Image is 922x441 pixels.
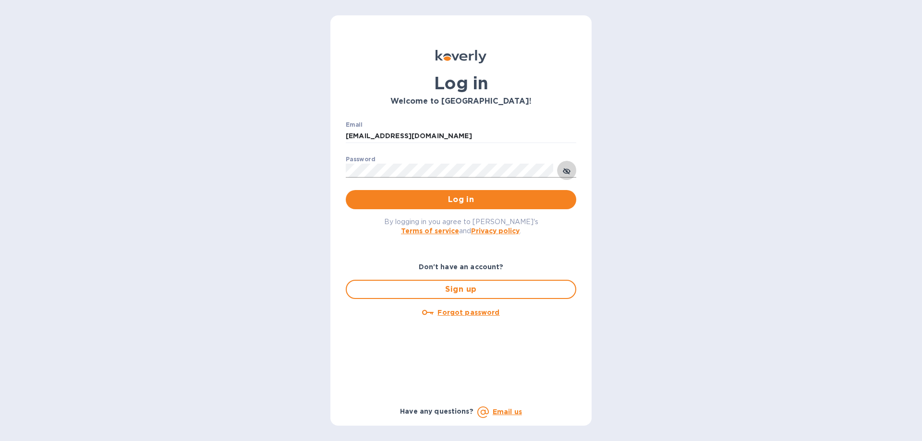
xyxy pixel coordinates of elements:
[419,263,504,271] b: Don't have an account?
[346,122,363,128] label: Email
[471,227,520,235] a: Privacy policy
[493,408,522,416] a: Email us
[401,227,459,235] a: Terms of service
[346,280,576,299] button: Sign up
[353,194,569,205] span: Log in
[557,161,576,180] button: toggle password visibility
[384,218,538,235] span: By logging in you agree to [PERSON_NAME]'s and .
[437,309,499,316] u: Forgot password
[400,407,473,415] b: Have any questions?
[354,284,568,295] span: Sign up
[436,50,486,63] img: Koverly
[346,129,576,143] input: Enter email address
[346,190,576,209] button: Log in
[346,156,375,162] label: Password
[346,97,576,106] h3: Welcome to [GEOGRAPHIC_DATA]!
[346,73,576,93] h1: Log in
